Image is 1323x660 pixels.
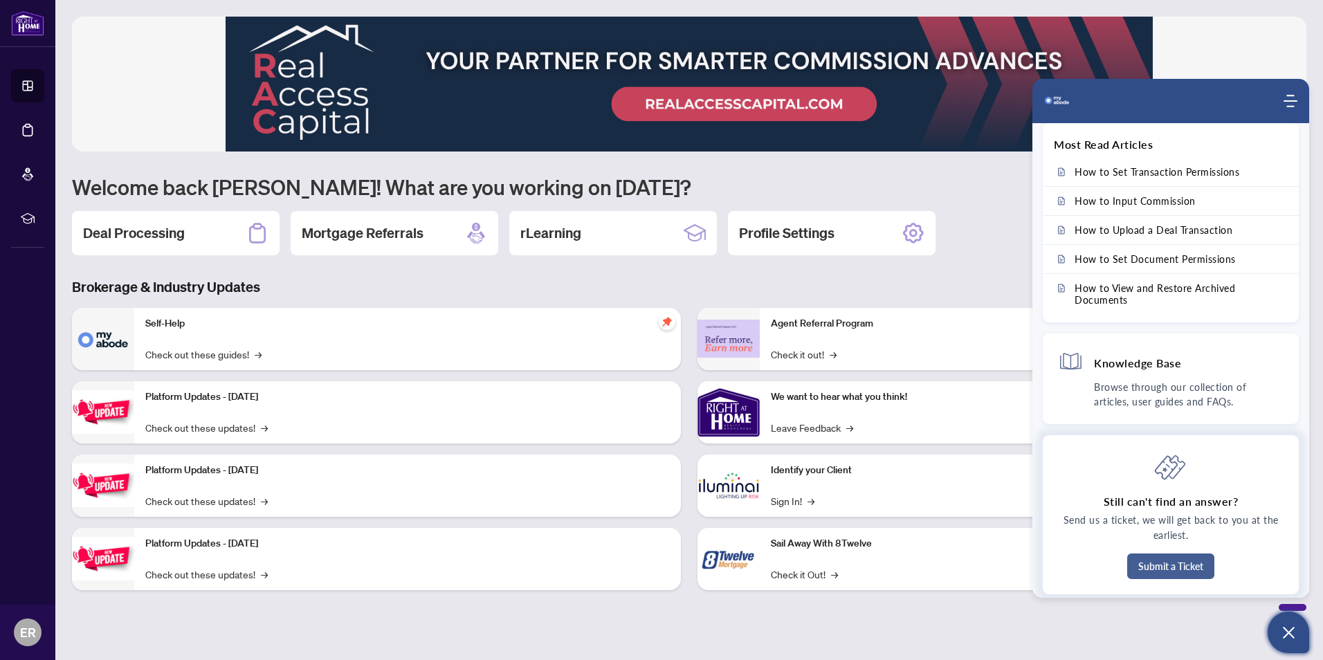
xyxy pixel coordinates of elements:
span: ER [20,623,36,642]
img: Self-Help [72,308,134,370]
img: Agent Referral Program [697,320,760,358]
p: Browse through our collection of articles, user guides and FAQs. [1094,380,1284,409]
a: Check out these guides!→ [145,347,262,362]
h3: Most Read Articles [1054,137,1153,152]
span: Company logo [1043,87,1070,115]
span: How to Input Commission [1075,195,1196,207]
a: How to View and Restore Archived Documents [1043,274,1299,314]
p: Send us a ticket, we will get back to you at the earliest. [1058,513,1284,543]
a: Check it Out!→ [771,567,838,582]
a: How to Upload a Deal Transaction [1043,216,1299,244]
p: Agent Referral Program [771,316,1295,331]
a: How to Set Document Permissions [1043,245,1299,273]
p: Platform Updates - [DATE] [145,536,670,551]
a: How to Set Transaction Permissions [1043,158,1299,186]
button: Open asap [1268,612,1309,653]
h2: Profile Settings [739,223,834,243]
div: Modules Menu [1281,94,1299,108]
span: How to Set Document Permissions [1075,253,1236,265]
p: Identify your Client [771,463,1295,478]
img: Platform Updates - July 21, 2025 [72,390,134,434]
h4: Knowledge Base [1094,356,1181,370]
img: Slide 3 [72,17,1306,152]
img: Sail Away With 8Twelve [697,528,760,590]
span: pushpin [659,313,675,330]
span: → [261,567,268,582]
h2: Mortgage Referrals [302,223,423,243]
span: How to Set Transaction Permissions [1075,166,1239,178]
span: → [255,347,262,362]
p: Sail Away With 8Twelve [771,536,1295,551]
h4: Still can't find an answer? [1104,494,1239,509]
a: Leave Feedback→ [771,420,853,435]
a: Check out these updates!→ [145,420,268,435]
button: Submit a Ticket [1127,553,1214,579]
img: logo [11,10,44,36]
a: How to Input Commission [1043,187,1299,215]
h2: Deal Processing [83,223,185,243]
img: Platform Updates - June 23, 2025 [72,537,134,580]
a: Check out these updates!→ [145,567,268,582]
h2: rLearning [520,223,581,243]
img: Platform Updates - July 8, 2025 [72,464,134,507]
span: → [808,493,814,508]
p: Platform Updates - [DATE] [145,463,670,478]
span: How to Upload a Deal Transaction [1075,224,1232,236]
span: → [261,420,268,435]
p: Platform Updates - [DATE] [145,389,670,405]
img: We want to hear what you think! [697,381,760,443]
span: How to View and Restore Archived Documents [1075,282,1284,306]
span: → [831,567,838,582]
a: Sign In!→ [771,493,814,508]
span: → [261,493,268,508]
div: Knowledge BaseBrowse through our collection of articles, user guides and FAQs. [1043,333,1299,424]
span: → [846,420,853,435]
img: logo [1043,87,1070,115]
h3: Brokerage & Industry Updates [72,277,1306,297]
h1: Welcome back [PERSON_NAME]! What are you working on [DATE]? [72,174,1306,200]
a: Check out these updates!→ [145,493,268,508]
p: We want to hear what you think! [771,389,1295,405]
span: → [830,347,837,362]
a: Check it out!→ [771,347,837,362]
img: Identify your Client [697,455,760,517]
p: Self-Help [145,316,670,331]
